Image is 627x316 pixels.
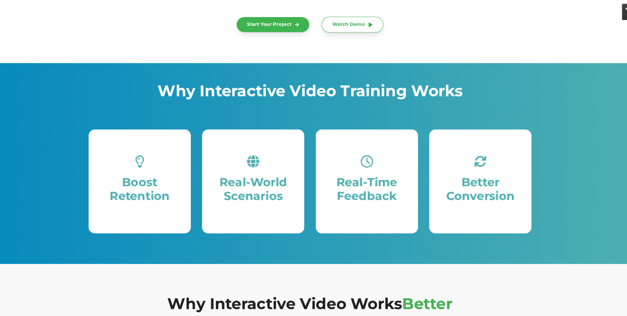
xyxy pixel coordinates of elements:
span: Why Interactive Video Works [179,277,401,295]
span: Real-Time Feedback [339,165,396,191]
span: Better Conversion [442,165,507,191]
a: Start Your Project [244,16,313,30]
span: Boost Retention [124,165,181,191]
span: Better [401,277,448,295]
img: HubSpot Tools Menu Toggle [608,4,623,19]
span: Real-World Scenarios [228,165,292,191]
span: Why Interactive Video Training Works [169,77,458,94]
a: Watch Demo [324,16,383,31]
